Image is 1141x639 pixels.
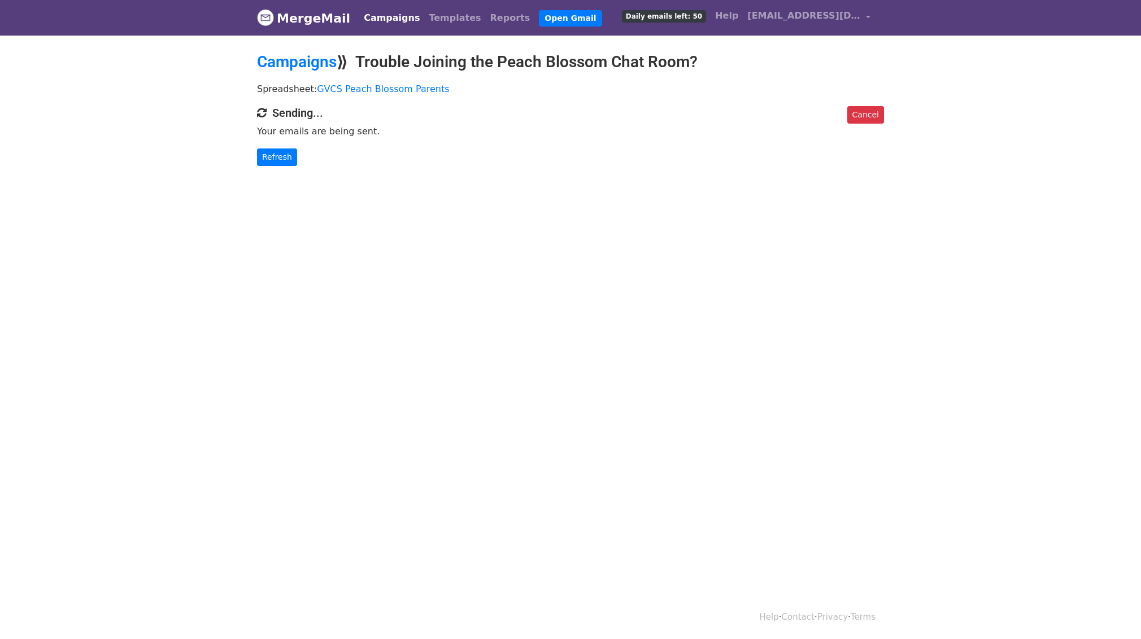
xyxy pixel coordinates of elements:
a: Help [711,5,743,27]
h2: ⟫ Trouble Joining the Peach Blossom Chat Room? [257,52,884,72]
a: Reports [486,7,535,29]
a: Templates [424,7,485,29]
p: Spreadsheet: [257,83,884,95]
a: Daily emails left: 50 [617,5,711,27]
a: Open Gmail [539,10,602,27]
p: Your emails are being sent. [257,125,884,137]
a: MergeMail [257,6,350,30]
a: Cancel [847,106,884,124]
a: Campaigns [257,52,337,71]
a: Campaigns [359,7,424,29]
img: MergeMail logo [257,9,274,26]
a: Contact [782,612,815,622]
a: GVCS Peach Blossom Parents [317,84,449,94]
h4: Sending... [257,106,884,120]
span: Daily emails left: 50 [622,10,706,23]
a: Help [760,612,779,622]
a: Privacy [817,612,848,622]
a: Refresh [257,148,297,166]
a: [EMAIL_ADDRESS][DOMAIN_NAME] [743,5,875,31]
a: Terms [851,612,876,622]
span: [EMAIL_ADDRESS][DOMAIN_NAME] [747,9,860,23]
